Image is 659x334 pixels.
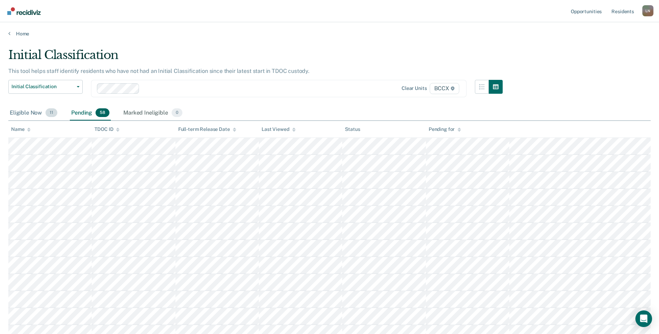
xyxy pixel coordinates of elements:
[345,126,360,132] div: Status
[7,7,41,15] img: Recidiviz
[70,106,111,121] div: Pending58
[8,31,651,37] a: Home
[11,84,74,90] span: Initial Classification
[642,5,653,16] div: L N
[11,126,31,132] div: Name
[8,48,503,68] div: Initial Classification
[8,68,310,74] p: This tool helps staff identify residents who have not had an Initial Classification since their l...
[429,126,461,132] div: Pending for
[8,80,83,94] button: Initial Classification
[96,108,109,117] span: 58
[635,310,652,327] div: Open Intercom Messenger
[122,106,184,121] div: Marked Ineligible0
[642,5,653,16] button: Profile dropdown button
[172,108,182,117] span: 0
[262,126,295,132] div: Last Viewed
[430,83,459,94] span: BCCX
[178,126,236,132] div: Full-term Release Date
[46,108,57,117] span: 11
[402,85,427,91] div: Clear units
[94,126,120,132] div: TDOC ID
[8,106,59,121] div: Eligible Now11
